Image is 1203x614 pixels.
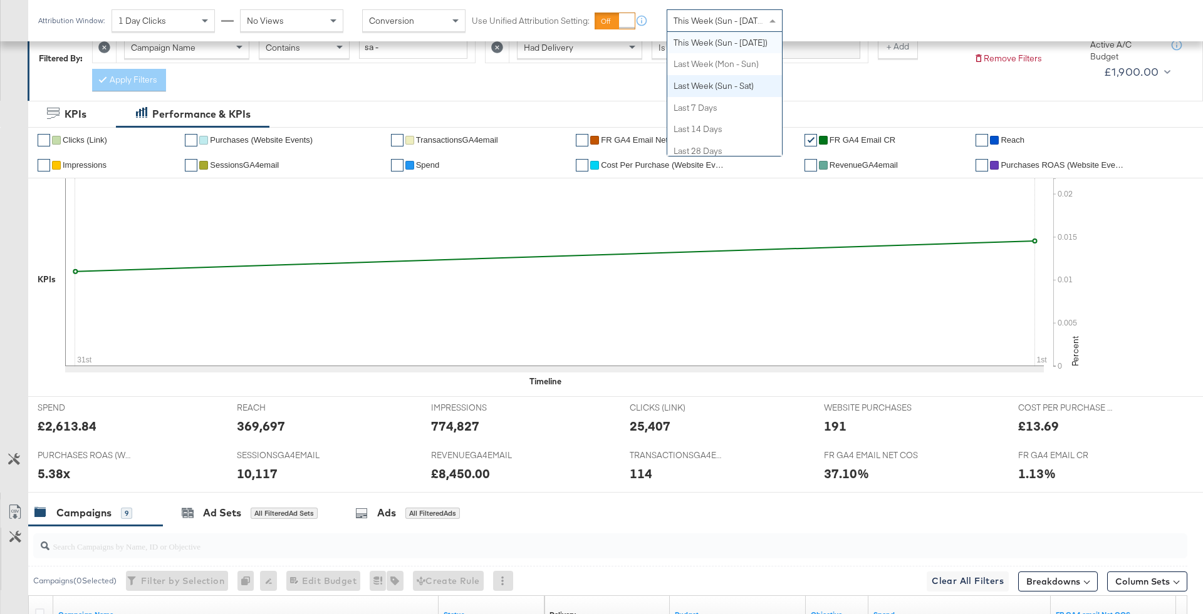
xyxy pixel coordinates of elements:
input: Search Campaigns by Name, ID or Objective [49,529,1081,553]
a: ✔ [976,134,988,146]
text: Percent [1070,336,1081,366]
button: Clear All Filters [927,571,1009,591]
div: £13.69 [1018,417,1059,435]
a: ✔ [576,159,588,171]
div: Filtered By: [39,53,83,64]
input: Enter a search term [752,36,860,59]
div: Last 28 Days [667,140,782,162]
span: SPEND [38,402,132,414]
div: Timeline [529,376,561,387]
span: RevenueGA4email [830,160,898,170]
span: Spend [416,160,440,170]
div: 9 [121,508,132,519]
div: Campaigns ( 0 Selected) [33,575,117,586]
span: Impressions [63,160,107,170]
span: COST PER PURCHASE (WEBSITE EVENTS) [1018,402,1112,414]
div: Ad Sets [203,506,241,520]
a: ✔ [38,134,50,146]
div: Active A/C Budget [1090,39,1159,62]
span: SESSIONSGA4EMAIL [237,449,331,461]
div: 37.10% [824,464,869,483]
a: ✔ [391,159,404,171]
button: Column Sets [1107,571,1187,591]
label: Use Unified Attribution Setting: [472,15,590,27]
span: FR GA4 EMAIL CR [1018,449,1112,461]
span: PURCHASES ROAS (WEBSITE EVENTS) [38,449,132,461]
span: 1 Day Clicks [118,15,166,26]
a: ✔ [805,134,817,146]
button: + Add [878,36,918,59]
div: 191 [824,417,846,435]
div: All Filtered Ads [405,508,460,519]
div: 1.13% [1018,464,1056,483]
span: FR GA4 email CR [830,135,895,145]
span: SessionsGA4email [210,160,279,170]
div: 10,117 [237,464,278,483]
button: Remove Filters [974,53,1042,64]
div: £2,613.84 [38,417,96,435]
span: IMPRESSIONS [431,402,525,414]
span: Purchases ROAS (Website Events) [1001,160,1126,170]
div: Last Week (Sun - Sat) [667,75,782,97]
span: Campaign Name [131,42,195,53]
div: £1,900.00 [1104,63,1159,81]
input: Enter a search term [359,36,467,59]
button: Breakdowns [1018,571,1098,591]
span: No Views [247,15,284,26]
div: 114 [630,464,652,483]
div: 25,407 [630,417,670,435]
div: KPIs [38,274,56,285]
span: FR GA4 EMAIL NET COS [824,449,918,461]
a: ✔ [38,159,50,171]
div: 369,697 [237,417,285,435]
div: Performance & KPIs [152,107,251,121]
span: This Week (Sun - [DATE]) [674,15,768,26]
span: Clear All Filters [932,573,1004,589]
a: ✔ [976,159,988,171]
span: Purchases (Website Events) [210,135,313,145]
div: KPIs [65,107,86,121]
div: £8,450.00 [431,464,490,483]
div: Campaigns [56,506,112,520]
a: ✔ [185,159,197,171]
a: ✔ [576,134,588,146]
div: This Week (Sun - [DATE]) [667,32,782,54]
span: WEBSITE PURCHASES [824,402,918,414]
span: CLICKS (LINK) [630,402,724,414]
button: £1,900.00 [1099,62,1173,82]
span: TransactionsGA4email [416,135,498,145]
div: Last 14 Days [667,118,782,140]
div: All Filtered Ad Sets [251,508,318,519]
span: TRANSACTIONSGA4EMAIL [630,449,724,461]
div: Last 7 Days [667,97,782,119]
span: Contains [266,42,300,53]
div: Ads [377,506,396,520]
span: Reach [1001,135,1024,145]
div: 5.38x [38,464,70,483]
span: FR GA4 email Net COS [601,135,688,145]
div: Attribution Window: [38,16,105,25]
span: Clicks (Link) [63,135,107,145]
span: Cost Per Purchase (Website Events) [601,160,726,170]
span: Is [GEOGRAPHIC_DATA] [659,42,754,53]
a: ✔ [185,134,197,146]
span: REVENUEGA4EMAIL [431,449,525,461]
span: Had Delivery [524,42,573,53]
div: Last Week (Mon - Sun) [667,53,782,75]
a: ✔ [391,134,404,146]
span: REACH [237,402,331,414]
div: 774,827 [431,417,479,435]
a: ✔ [805,159,817,171]
div: 0 [237,571,260,591]
span: Conversion [369,15,414,26]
